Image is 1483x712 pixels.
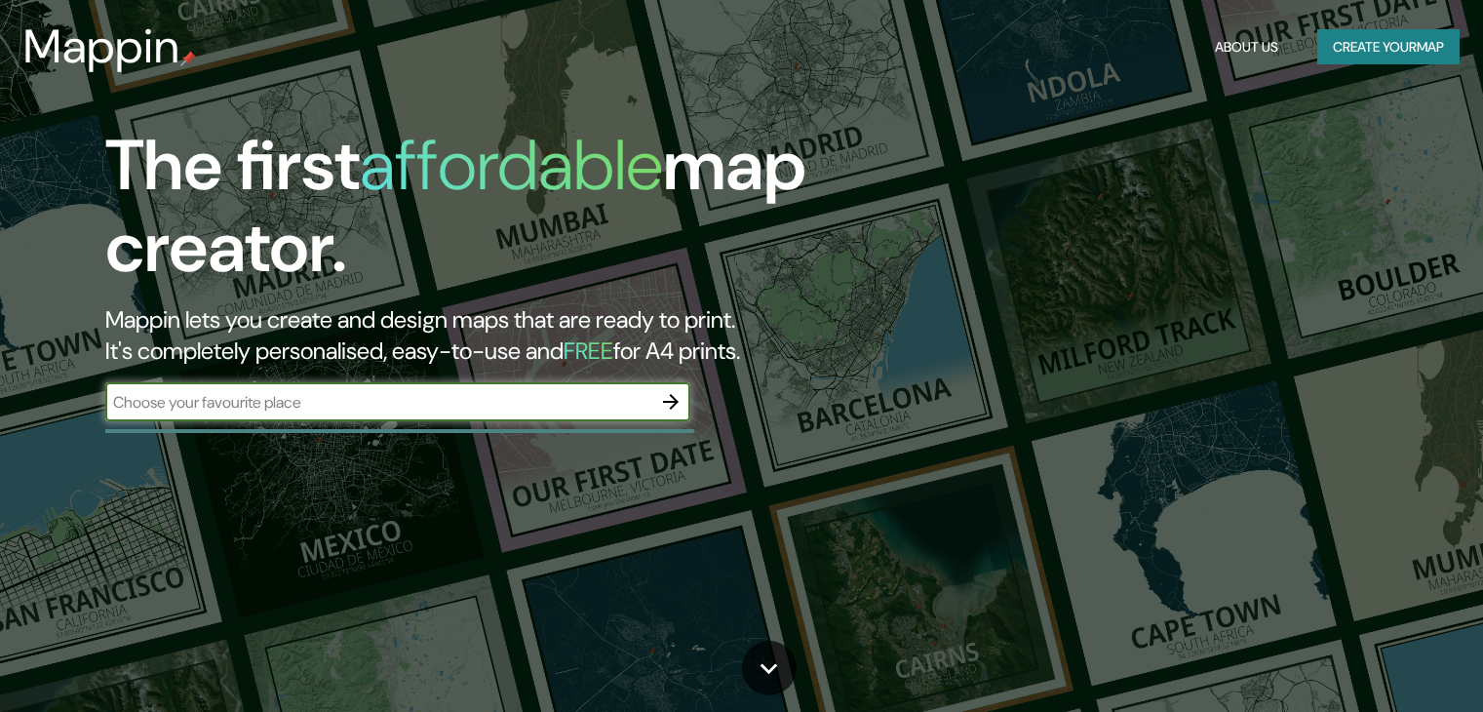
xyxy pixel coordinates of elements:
img: mappin-pin [180,51,196,66]
h3: Mappin [23,20,180,74]
h2: Mappin lets you create and design maps that are ready to print. It's completely personalised, eas... [105,304,847,367]
input: Choose your favourite place [105,391,651,414]
h1: The first map creator. [105,125,847,304]
button: Create yourmap [1317,29,1460,65]
h1: affordable [360,120,663,211]
button: About Us [1207,29,1286,65]
h5: FREE [564,336,613,366]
